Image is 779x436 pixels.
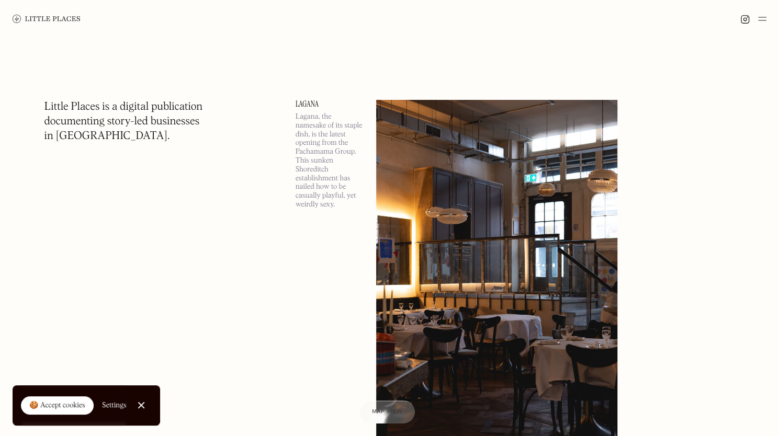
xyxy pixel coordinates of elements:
span: Map view [372,409,402,415]
a: 🍪 Accept cookies [21,396,94,415]
p: Lagana, the namesake of its staple dish, is the latest opening from the Pachamama Group. This sun... [296,112,364,209]
div: 🍪 Accept cookies [29,400,85,411]
a: Lagana [296,100,364,108]
div: Settings [102,401,127,409]
a: Settings [102,394,127,417]
h1: Little Places is a digital publication documenting story-led businesses in [GEOGRAPHIC_DATA]. [44,100,203,144]
a: Close Cookie Popup [131,395,152,416]
a: Map view [359,400,415,423]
